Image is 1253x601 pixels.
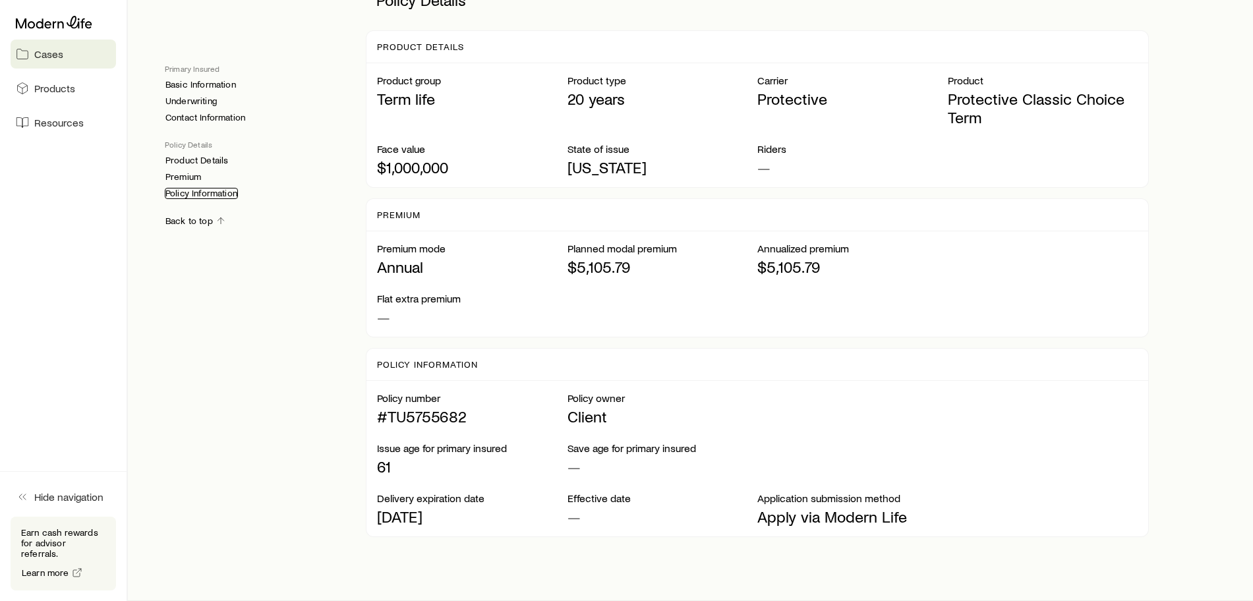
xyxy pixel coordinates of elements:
[568,391,758,405] p: Policy owner
[568,457,758,476] p: —
[11,74,116,103] a: Products
[11,517,116,590] div: Earn cash rewards for advisor referrals.Learn more
[165,79,237,90] a: Basic Information
[377,142,568,156] p: Face value
[377,442,568,455] p: Issue age for primary insured
[377,457,568,476] p: 61
[757,492,948,505] p: Application submission method
[568,442,758,455] p: Save age for primary insured
[757,258,948,276] p: $5,105.79
[757,507,948,526] p: Apply via Modern Life
[757,90,948,108] p: Protective
[377,74,568,87] p: Product group
[377,507,568,526] p: [DATE]
[377,158,568,177] p: $1,000,000
[377,407,568,426] p: #TU5755682
[377,210,421,220] p: Premium
[568,258,758,276] p: $5,105.79
[757,74,948,87] p: Carrier
[377,391,568,405] p: Policy number
[568,507,758,526] p: —
[165,155,229,166] a: Product Details
[568,158,758,177] p: [US_STATE]
[22,568,69,577] span: Learn more
[11,482,116,511] button: Hide navigation
[568,492,758,505] p: Effective date
[377,292,568,305] p: Flat extra premium
[165,171,202,183] a: Premium
[165,188,238,199] a: Policy Information
[757,242,948,255] p: Annualized premium
[568,74,758,87] p: Product type
[34,82,75,95] span: Products
[377,359,478,370] p: Policy Information
[377,308,568,326] p: —
[11,108,116,137] a: Resources
[377,492,568,505] p: Delivery expiration date
[948,90,1138,127] p: Protective Classic Choice Term
[377,258,568,276] p: Annual
[165,96,218,107] a: Underwriting
[377,42,463,52] p: Product Details
[948,74,1138,87] p: Product
[21,527,105,559] p: Earn cash rewards for advisor referrals.
[165,139,345,150] p: Policy Details
[568,242,758,255] p: Planned modal premium
[757,158,948,177] p: —
[568,407,758,426] p: Client
[568,90,758,108] p: 20 years
[165,215,227,227] a: Back to top
[34,116,84,129] span: Resources
[377,242,568,255] p: Premium mode
[165,112,246,123] a: Contact Information
[757,142,948,156] p: Riders
[34,47,63,61] span: Cases
[377,90,568,108] p: Term life
[34,490,103,503] span: Hide navigation
[568,142,758,156] p: State of issue
[11,40,116,69] a: Cases
[165,63,345,74] p: Primary Insured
